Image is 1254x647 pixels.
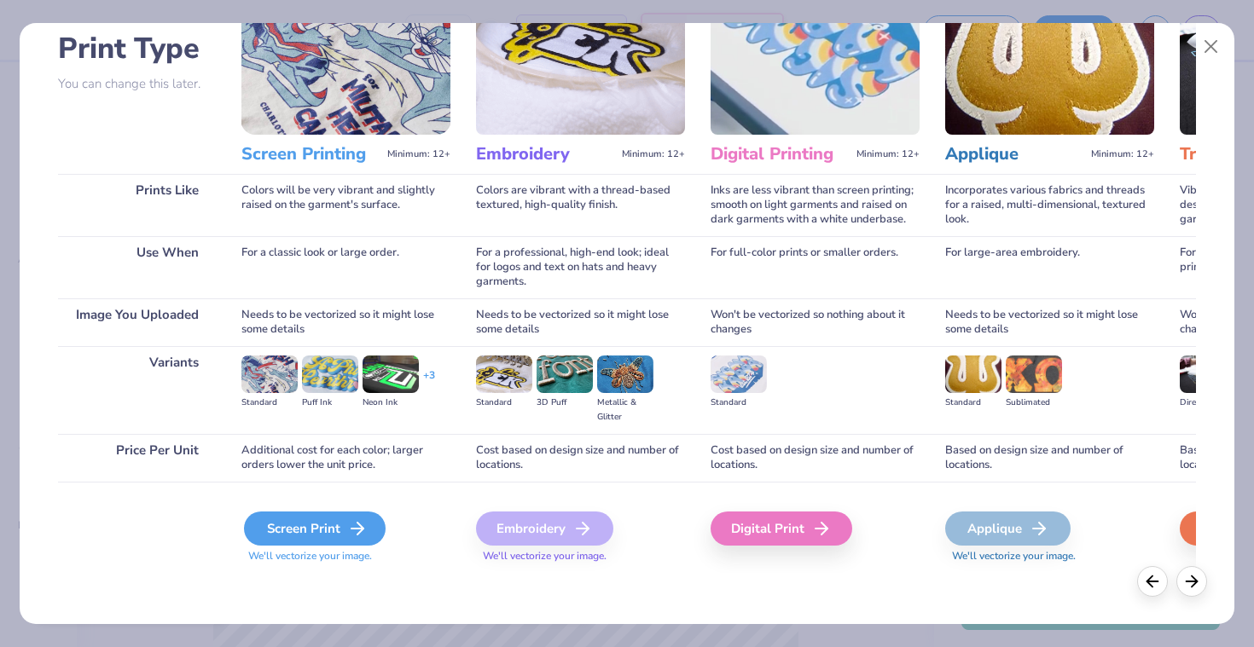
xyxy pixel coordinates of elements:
[423,368,435,397] div: + 3
[241,396,298,410] div: Standard
[945,355,1001,393] img: Standard
[711,298,920,346] div: Won't be vectorized so nothing about it changes
[1006,396,1062,410] div: Sublimated
[945,511,1071,546] div: Applique
[302,396,358,410] div: Puff Ink
[945,434,1154,482] div: Based on design size and number of locations.
[856,148,920,160] span: Minimum: 12+
[58,77,216,91] p: You can change this later.
[58,346,216,434] div: Variants
[711,355,767,393] img: Standard
[302,355,358,393] img: Puff Ink
[476,434,685,482] div: Cost based on design size and number of locations.
[476,298,685,346] div: Needs to be vectorized so it might lose some details
[945,174,1154,236] div: Incorporates various fabrics and threads for a raised, multi-dimensional, textured look.
[945,236,1154,298] div: For large-area embroidery.
[58,434,216,482] div: Price Per Unit
[711,396,767,410] div: Standard
[945,396,1001,410] div: Standard
[476,511,613,546] div: Embroidery
[1180,355,1236,393] img: Direct-to-film
[241,174,450,236] div: Colors will be very vibrant and slightly raised on the garment's surface.
[537,355,593,393] img: 3D Puff
[1180,396,1236,410] div: Direct-to-film
[711,174,920,236] div: Inks are less vibrant than screen printing; smooth on light garments and raised on dark garments ...
[945,298,1154,346] div: Needs to be vectorized so it might lose some details
[711,511,852,546] div: Digital Print
[476,355,532,393] img: Standard
[241,143,380,165] h3: Screen Printing
[476,396,532,410] div: Standard
[1006,355,1062,393] img: Sublimated
[537,396,593,410] div: 3D Puff
[241,298,450,346] div: Needs to be vectorized so it might lose some details
[711,434,920,482] div: Cost based on design size and number of locations.
[945,143,1084,165] h3: Applique
[476,236,685,298] div: For a professional, high-end look; ideal for logos and text on hats and heavy garments.
[711,236,920,298] div: For full-color prints or smaller orders.
[476,549,685,563] span: We'll vectorize your image.
[241,434,450,482] div: Additional cost for each color; larger orders lower the unit price.
[476,143,615,165] h3: Embroidery
[58,174,216,236] div: Prints Like
[363,355,419,393] img: Neon Ink
[387,148,450,160] span: Minimum: 12+
[1195,31,1228,63] button: Close
[597,396,653,425] div: Metallic & Glitter
[945,549,1154,563] span: We'll vectorize your image.
[363,396,419,410] div: Neon Ink
[241,549,450,563] span: We'll vectorize your image.
[241,236,450,298] div: For a classic look or large order.
[711,143,850,165] h3: Digital Printing
[597,355,653,393] img: Metallic & Glitter
[244,511,386,546] div: Screen Print
[1091,148,1154,160] span: Minimum: 12+
[622,148,685,160] span: Minimum: 12+
[58,236,216,298] div: Use When
[241,355,298,393] img: Standard
[476,174,685,236] div: Colors are vibrant with a thread-based textured, high-quality finish.
[58,298,216,346] div: Image You Uploaded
